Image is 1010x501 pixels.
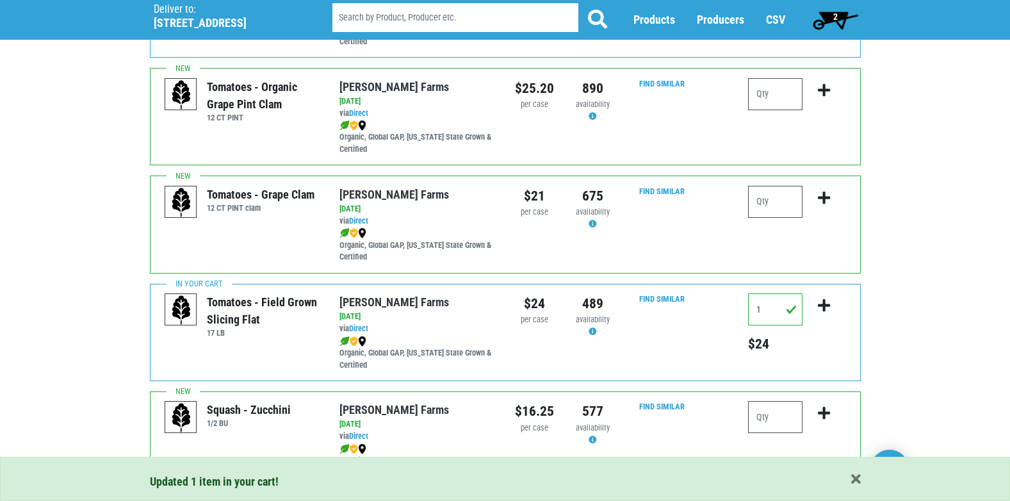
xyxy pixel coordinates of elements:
[573,78,612,99] div: 890
[576,207,610,217] span: availability
[633,13,675,27] a: Products
[154,16,300,30] h5: [STREET_ADDRESS]
[339,120,350,131] img: leaf-e5c59151409436ccce96b2ca1b28e03c.png
[833,12,838,22] span: 2
[358,336,366,347] img: map_marker-0e94453035b3232a4d21701695807de9.png
[339,188,449,201] a: [PERSON_NAME] Farms
[515,422,554,434] div: per case
[766,13,785,27] a: CSV
[515,293,554,314] div: $24
[339,444,350,454] img: leaf-e5c59151409436ccce96b2ca1b28e03c.png
[339,228,350,238] img: leaf-e5c59151409436ccce96b2ca1b28e03c.png
[339,336,350,347] img: leaf-e5c59151409436ccce96b2ca1b28e03c.png
[748,293,802,325] input: Qty
[339,323,495,335] div: via
[150,473,861,490] div: Updated 1 item in your cart!
[350,336,358,347] img: safety-e55c860ca8c00a9c171001a62a92dabd.png
[339,227,495,264] div: Organic, Global GAP, [US_STATE] State Grown & Certified
[639,294,685,304] a: Find Similar
[207,401,291,418] div: Squash - Zucchini
[748,78,802,110] input: Qty
[515,99,554,111] div: per case
[358,120,366,131] img: map_marker-0e94453035b3232a4d21701695807de9.png
[207,328,320,338] h6: 17 LB
[350,444,358,454] img: safety-e55c860ca8c00a9c171001a62a92dabd.png
[339,335,495,372] div: Organic, Global GAP, [US_STATE] State Grown & Certified
[358,444,366,454] img: map_marker-0e94453035b3232a4d21701695807de9.png
[165,294,197,326] img: placeholder-variety-43d6402dacf2d531de610a020419775a.svg
[207,293,320,328] div: Tomatoes - Field Grown Slicing Flat
[165,79,197,111] img: placeholder-variety-43d6402dacf2d531de610a020419775a.svg
[165,186,197,218] img: placeholder-variety-43d6402dacf2d531de610a020419775a.svg
[339,311,495,323] div: [DATE]
[639,186,685,196] a: Find Similar
[339,295,449,309] a: [PERSON_NAME] Farms
[349,431,368,441] a: Direct
[339,418,495,431] div: [DATE]
[748,186,802,218] input: Qty
[515,401,554,422] div: $16.25
[207,186,314,203] div: Tomatoes - Grape Clam
[573,314,612,338] div: Availability may be subject to change.
[515,78,554,99] div: $25.20
[576,99,610,109] span: availability
[339,95,495,108] div: [DATE]
[207,203,314,213] h6: 12 CT PINT clam
[349,216,368,226] a: Direct
[573,293,612,314] div: 489
[639,79,685,88] a: Find Similar
[748,336,802,352] h5: Total price
[165,402,197,434] img: placeholder-variety-43d6402dacf2d531de610a020419775a.svg
[207,78,320,113] div: Tomatoes - Organic Grape Pint Clam
[807,7,864,33] a: 2
[639,402,685,411] a: Find Similar
[339,108,495,120] div: via
[349,324,368,333] a: Direct
[339,203,495,215] div: [DATE]
[207,113,320,122] h6: 12 CT PINT
[207,418,291,428] h6: 1/2 BU
[339,443,495,479] div: Organic, Global GAP, [US_STATE] State Grown & Certified
[339,431,495,443] div: via
[358,228,366,238] img: map_marker-0e94453035b3232a4d21701695807de9.png
[154,3,300,16] p: Deliver to:
[339,215,495,227] div: via
[515,206,554,218] div: per case
[515,314,554,326] div: per case
[576,423,610,432] span: availability
[339,80,449,94] a: [PERSON_NAME] Farms
[349,108,368,118] a: Direct
[573,401,612,422] div: 577
[748,401,802,433] input: Qty
[339,403,449,416] a: [PERSON_NAME] Farms
[339,119,495,156] div: Organic, Global GAP, [US_STATE] State Grown & Certified
[332,4,578,33] input: Search by Product, Producer etc.
[350,228,358,238] img: safety-e55c860ca8c00a9c171001a62a92dabd.png
[576,315,610,324] span: availability
[350,120,358,131] img: safety-e55c860ca8c00a9c171001a62a92dabd.png
[697,13,744,27] a: Producers
[515,186,554,206] div: $21
[573,186,612,206] div: 675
